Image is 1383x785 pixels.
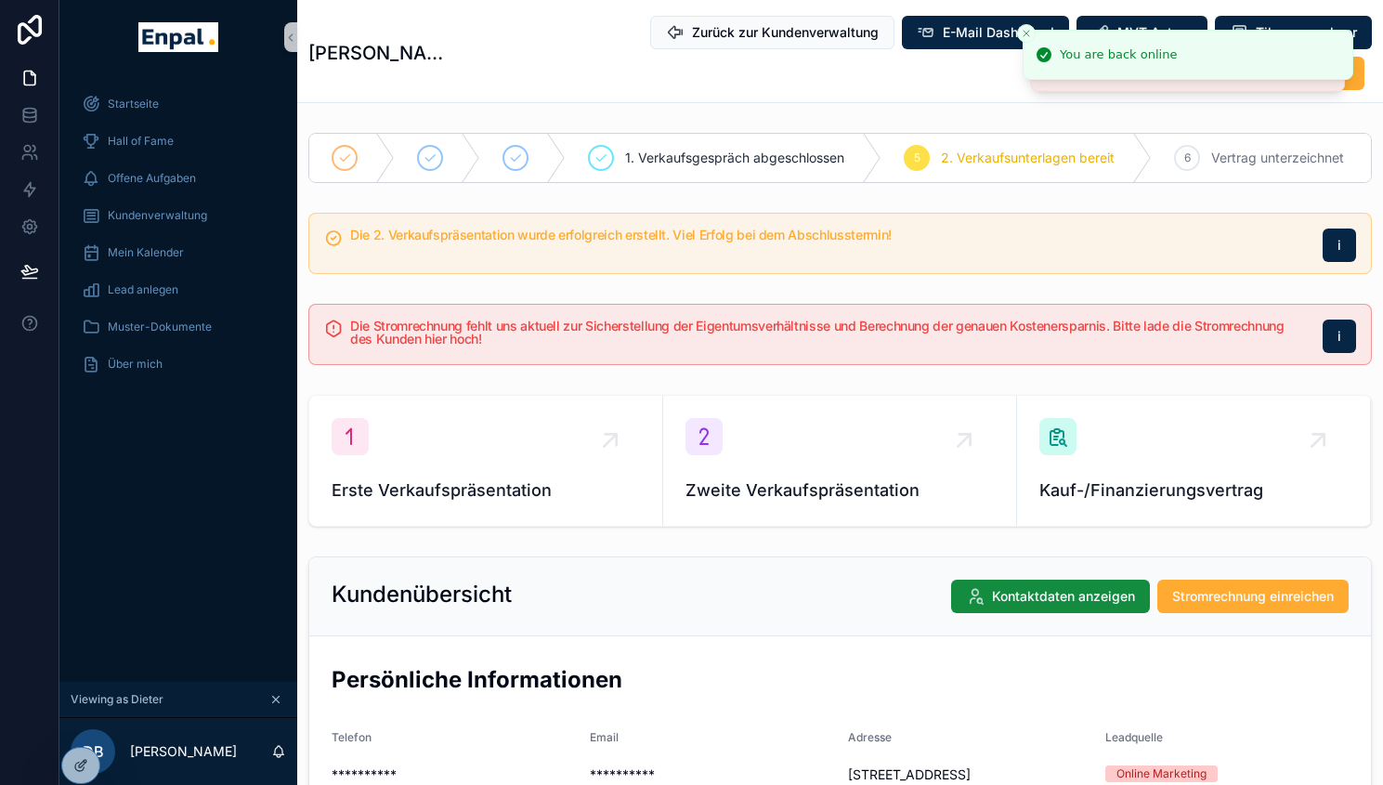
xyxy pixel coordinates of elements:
a: Erste Verkaufspräsentation [309,396,663,526]
a: Über mich [71,347,286,381]
span: i [1337,327,1341,346]
a: Offene Aufgaben [71,162,286,195]
span: Vertrag unterzeichnet [1211,149,1344,167]
a: Lead anlegen [71,273,286,307]
a: Startseite [71,87,286,121]
span: Adresse [848,730,892,744]
span: Lead anlegen [108,282,178,297]
div: You are back online [1060,46,1177,64]
span: 2. Verkaufsunterlagen bereit [941,149,1115,167]
span: Kundenverwaltung [108,208,207,223]
span: Telefon [332,730,372,744]
span: 5 [914,150,920,165]
span: Muster-Dokumente [108,320,212,334]
button: Kontaktdaten anzeigen [951,580,1150,613]
button: Stromrechnung einreichen [1157,580,1349,613]
div: Online Marketing [1116,765,1207,782]
button: Zurück zur Kundenverwaltung [650,16,894,49]
span: 1. Verkaufsgespräch abgeschlossen [625,149,844,167]
img: App logo [138,22,217,52]
span: Kauf-/Finanzierungsvertrag [1039,478,1348,504]
h5: Die 2. Verkaufspräsentation wurde erfolgreich erstellt. Viel Erfolg bei dem Abschlusstermin! [350,229,1308,242]
span: DB [83,740,104,763]
span: Über mich [108,357,163,372]
span: Hall of Fame [108,134,174,149]
a: Hall of Fame [71,124,286,158]
h1: [PERSON_NAME] [308,40,459,66]
button: Close toast [1017,24,1036,43]
button: Tilgungsrechner [1215,16,1372,49]
span: Zweite Verkaufspräsentation [685,478,994,504]
button: i [1323,229,1356,262]
span: Erste Verkaufspräsentation [332,478,640,504]
span: E-Mail Dashboard [943,23,1054,42]
a: Mein Kalender [71,236,286,269]
button: MVT Antrag [1076,16,1207,49]
a: Kundenverwaltung [71,199,286,232]
span: Kontaktdaten anzeigen [992,587,1135,606]
h2: Kundenübersicht [332,580,512,609]
span: [STREET_ADDRESS] [848,765,1091,784]
p: [PERSON_NAME] [130,742,237,761]
span: 6 [1184,150,1191,165]
h5: Die Stromrechnung fehlt uns aktuell zur Sicherstellung der Eigentumsverhältnisse und Berechnung d... [350,320,1308,346]
span: Viewing as Dieter [71,692,163,707]
span: Email [590,730,619,744]
span: Stromrechnung einreichen [1172,587,1334,606]
span: i [1337,236,1341,255]
span: Startseite [108,97,159,111]
button: E-Mail Dashboard [902,16,1069,49]
span: Leadquelle [1105,730,1163,744]
a: Kauf-/Finanzierungsvertrag [1017,396,1371,526]
h2: Persönliche Informationen [332,664,1349,695]
a: Zweite Verkaufspräsentation [663,396,1017,526]
button: i [1323,320,1356,353]
span: Mein Kalender [108,245,184,260]
span: Zurück zur Kundenverwaltung [692,23,879,42]
span: Offene Aufgaben [108,171,196,186]
a: Muster-Dokumente [71,310,286,344]
div: scrollable content [59,74,297,405]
